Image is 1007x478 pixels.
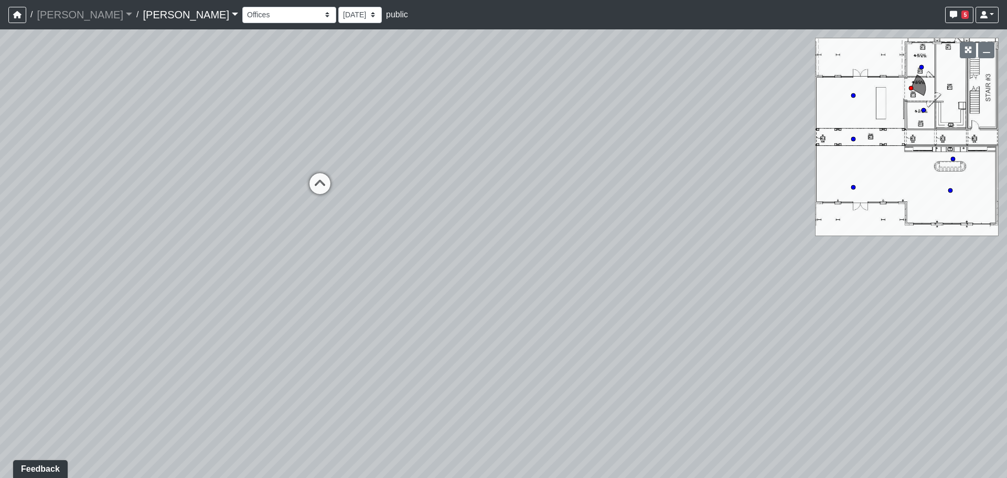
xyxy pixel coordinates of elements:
span: / [26,4,37,25]
a: [PERSON_NAME] [143,4,238,25]
iframe: Ybug feedback widget [8,457,70,478]
span: / [132,4,143,25]
button: 5 [945,7,973,23]
a: [PERSON_NAME] [37,4,132,25]
span: public [386,10,408,19]
span: 5 [961,10,969,19]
